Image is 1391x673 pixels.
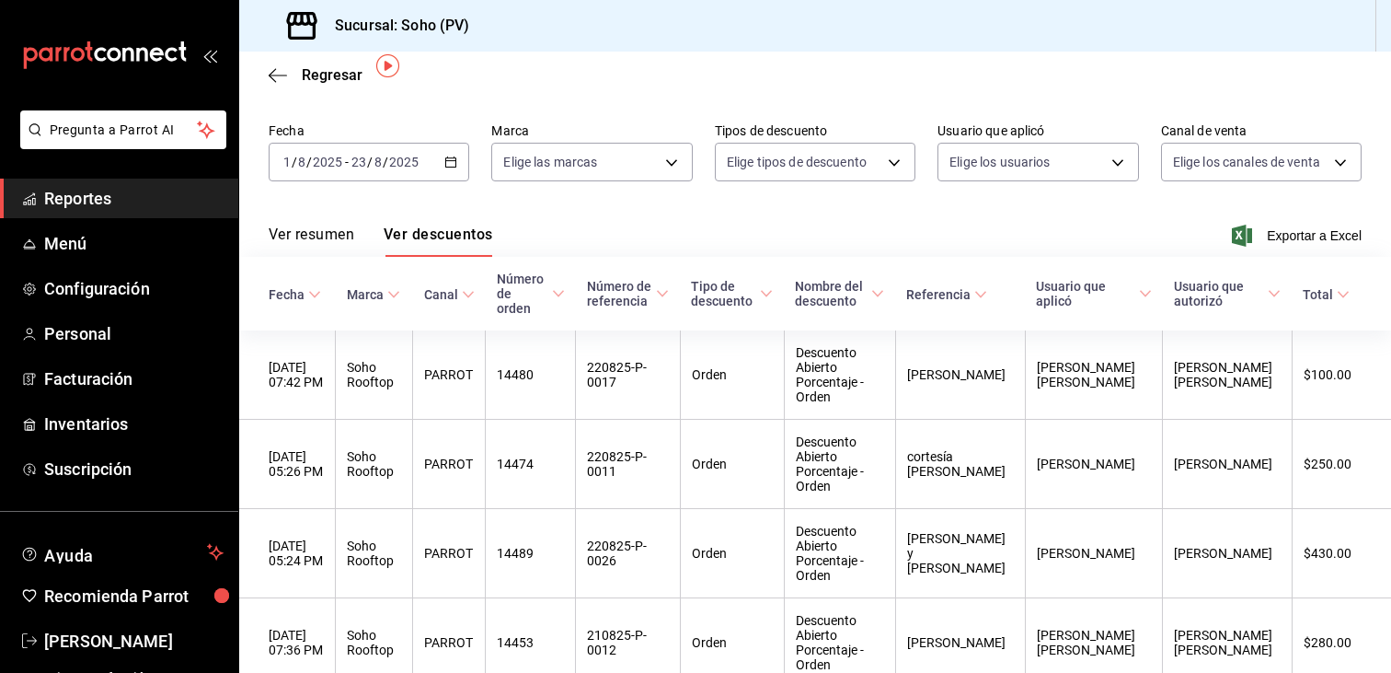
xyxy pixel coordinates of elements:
[576,509,681,598] th: 220825-P-0026
[312,155,343,169] input: ----
[680,509,784,598] th: Orden
[13,133,226,153] a: Pregunta a Parrot AI
[497,272,565,316] span: Número de orden
[1292,331,1391,420] th: $100.00
[413,420,486,509] th: PARROT
[269,66,362,84] button: Regresar
[44,321,224,346] span: Personal
[895,509,1025,598] th: [PERSON_NAME] y [PERSON_NAME]
[320,15,470,37] h3: Sucursal: Soho (PV)
[44,412,224,436] span: Inventarios
[376,54,399,77] img: Tooltip marker
[44,629,224,654] span: [PERSON_NAME]
[347,287,400,302] span: Marca
[1163,331,1293,420] th: [PERSON_NAME] [PERSON_NAME]
[680,420,784,509] th: Orden
[1174,279,1282,308] span: Usuario que autorizó
[795,279,884,308] span: Nombre del descuento
[306,155,312,169] span: /
[576,420,681,509] th: 220825-P-0011
[1163,509,1293,598] th: [PERSON_NAME]
[336,331,413,420] th: Soho Rooftop
[486,331,576,420] th: 14480
[486,420,576,509] th: 14474
[424,287,475,302] span: Canal
[1025,331,1162,420] th: [PERSON_NAME] [PERSON_NAME]
[44,186,224,211] span: Reportes
[20,110,226,149] button: Pregunta a Parrot AI
[715,124,915,137] label: Tipos de descuento
[784,509,895,598] th: Descuento Abierto Porcentaje - Orden
[895,420,1025,509] th: cortesía [PERSON_NAME]
[680,331,784,420] th: Orden
[351,155,367,169] input: --
[44,541,200,563] span: Ayuda
[727,153,867,171] span: Elige tipos de descuento
[202,48,217,63] button: open_drawer_menu
[44,457,224,482] span: Suscripción
[784,331,895,420] th: Descuento Abierto Porcentaje - Orden
[44,366,224,391] span: Facturación
[1161,124,1362,137] label: Canal de venta
[1236,225,1362,247] button: Exportar a Excel
[895,331,1025,420] th: [PERSON_NAME]
[1292,509,1391,598] th: $430.00
[44,276,224,301] span: Configuración
[491,124,692,137] label: Marca
[1025,420,1162,509] th: [PERSON_NAME]
[269,287,321,302] span: Fecha
[269,226,492,257] div: navigation tabs
[374,155,383,169] input: --
[784,420,895,509] th: Descuento Abierto Porcentaje - Orden
[486,509,576,598] th: 14489
[269,226,354,257] button: Ver resumen
[44,231,224,256] span: Menú
[336,420,413,509] th: Soho Rooftop
[937,124,1138,137] label: Usuario que aplicó
[239,509,336,598] th: [DATE] 05:24 PM
[1173,153,1320,171] span: Elige los canales de venta
[367,155,373,169] span: /
[1303,287,1350,302] span: Total
[1025,509,1162,598] th: [PERSON_NAME]
[239,420,336,509] th: [DATE] 05:26 PM
[239,331,336,420] th: [DATE] 07:42 PM
[503,153,597,171] span: Elige las marcas
[906,287,987,302] span: Referencia
[949,153,1050,171] span: Elige los usuarios
[44,584,224,609] span: Recomienda Parrot
[587,279,670,308] span: Número de referencia
[384,226,492,257] button: Ver descuentos
[576,331,681,420] th: 220825-P-0017
[388,155,420,169] input: ----
[282,155,292,169] input: --
[336,509,413,598] th: Soho Rooftop
[413,331,486,420] th: PARROT
[1292,420,1391,509] th: $250.00
[413,509,486,598] th: PARROT
[1036,279,1151,308] span: Usuario que aplicó
[50,121,198,140] span: Pregunta a Parrot AI
[302,66,362,84] span: Regresar
[1163,420,1293,509] th: [PERSON_NAME]
[691,279,773,308] span: Tipo de descuento
[383,155,388,169] span: /
[297,155,306,169] input: --
[292,155,297,169] span: /
[269,124,469,137] label: Fecha
[345,155,349,169] span: -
